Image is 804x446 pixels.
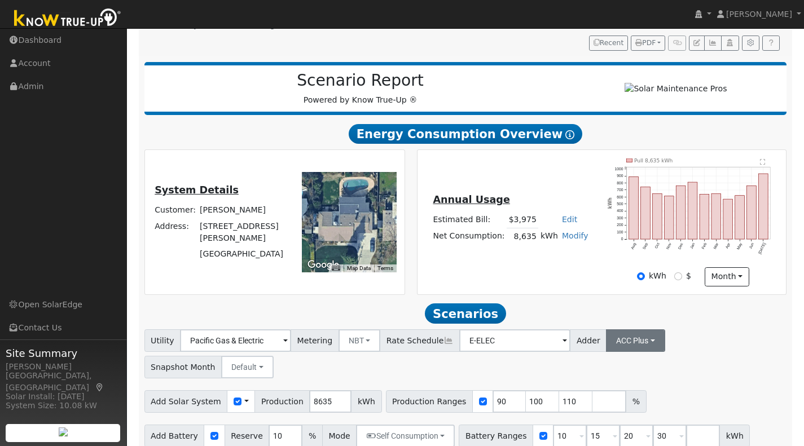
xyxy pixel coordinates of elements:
rect: onclick="" [653,193,662,239]
button: month [705,267,749,286]
text: Jun [749,242,755,249]
text: 100 [617,229,623,233]
td: kWh [538,228,560,245]
text: Aug [630,242,637,250]
button: Login As [721,36,739,51]
span: Snapshot Month [144,356,222,378]
span: Metering [291,329,339,352]
text: 300 [617,216,623,220]
text: Nov [666,241,673,249]
input: $ [674,272,682,280]
td: Net Consumption: [431,228,507,245]
h2: Scenario Report [156,71,565,90]
span: Site Summary [6,346,121,361]
rect: onclick="" [747,186,757,239]
div: Solar Install: [DATE] [6,391,121,403]
text: 0 [621,237,623,241]
u: Annual Usage [433,194,509,205]
td: 8,635 [507,228,538,245]
text: Pull 8,635 kWh [634,157,673,163]
text: 400 [617,209,623,213]
a: Help Link [762,36,780,51]
button: Keyboard shortcuts [332,264,340,272]
td: [STREET_ADDRESS][PERSON_NAME] [198,218,290,246]
text:  [761,158,766,165]
text: Sep [642,242,649,250]
i: Show Help [565,130,574,139]
text: Dec [678,241,684,249]
rect: onclick="" [723,199,733,239]
rect: onclick="" [641,187,651,239]
text: Oct [654,242,660,249]
span: Utility [144,329,181,352]
text: Apr [725,241,732,249]
button: Edit User [689,36,705,51]
rect: onclick="" [759,174,768,239]
button: Settings [742,36,759,51]
img: retrieve [59,427,68,436]
td: [PERSON_NAME] [198,202,290,218]
text: 1000 [615,166,623,170]
rect: onclick="" [629,176,639,239]
a: Modify [562,231,588,240]
div: [PERSON_NAME] [6,361,121,373]
button: Default [221,356,274,378]
a: Open this area in Google Maps (opens a new window) [305,258,342,272]
text: 900 [617,174,623,178]
rect: onclick="" [665,196,674,239]
button: ACC Plus [606,329,665,352]
label: $ [686,270,691,282]
span: PDF [635,39,656,47]
button: PDF [631,36,665,51]
td: Address: [153,218,198,246]
img: Solar Maintenance Pros [625,83,727,95]
div: Powered by Know True-Up ® [150,71,571,106]
button: NBT [339,329,381,352]
text: [DATE] [758,242,767,255]
td: Customer: [153,202,198,218]
label: kWh [649,270,666,282]
text: Feb [701,242,708,250]
span: Adder [570,329,607,352]
text: 800 [617,180,623,184]
a: Map [95,383,105,392]
span: [PERSON_NAME] [726,10,792,19]
text: 600 [617,195,623,198]
td: $3,975 [507,212,538,228]
span: Energy Consumption Overview [349,124,582,144]
span: kWh [351,390,381,413]
text: May [736,242,744,250]
img: Google [305,258,342,272]
div: [GEOGRAPHIC_DATA], [GEOGRAPHIC_DATA] [6,370,121,394]
span: Production Ranges [386,390,473,413]
a: Edit [562,215,577,224]
span: Scenarios [425,303,506,324]
text: 500 [617,202,623,206]
div: System Size: 10.08 kW [6,400,121,412]
u: System Details [155,184,239,196]
text: Jan [689,242,696,249]
text: 700 [617,188,623,192]
td: Estimated Bill: [431,212,507,228]
text: 200 [617,223,623,227]
button: Multi-Series Graph [704,36,722,51]
rect: onclick="" [676,186,686,239]
text: kWh [608,197,613,209]
button: Recent [589,36,629,51]
input: Select a Rate Schedule [459,329,570,352]
input: kWh [637,272,645,280]
span: Add Solar System [144,390,228,413]
rect: onclick="" [711,193,721,239]
rect: onclick="" [735,195,745,239]
img: Know True-Up [8,6,127,32]
input: Select a Utility [180,329,291,352]
td: [GEOGRAPHIC_DATA] [198,246,290,262]
button: Map Data [347,264,371,272]
a: Terms (opens in new tab) [377,265,393,271]
span: Production [254,390,310,413]
rect: onclick="" [688,182,698,239]
span: % [626,390,646,413]
span: Rate Schedule [380,329,460,352]
text: Mar [713,241,720,249]
rect: onclick="" [700,194,709,239]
